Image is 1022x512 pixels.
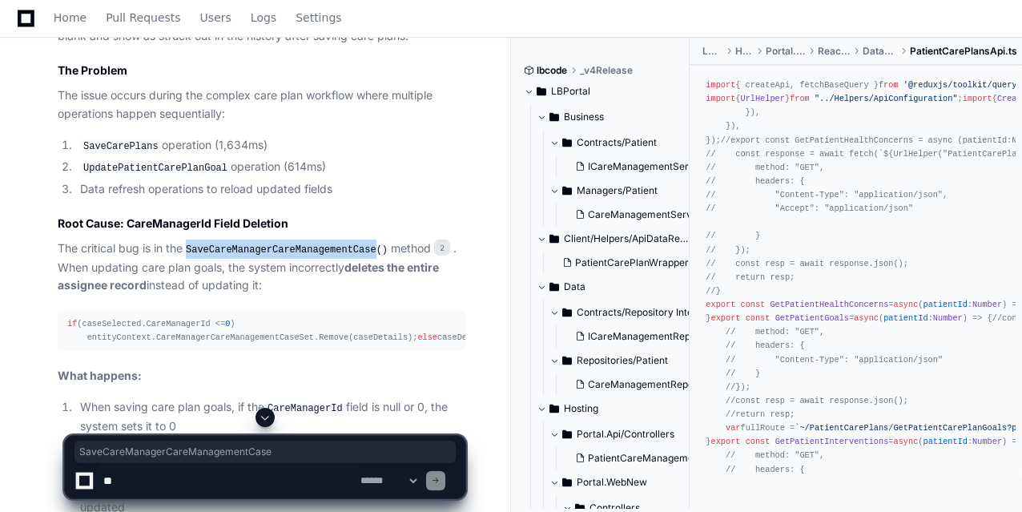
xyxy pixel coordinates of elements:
span: async [893,300,918,309]
span: SaveCareManagerCareManagementCase [79,445,451,458]
svg: Directory [549,399,559,418]
span: import [963,94,992,103]
svg: Directory [537,82,546,101]
svg: Directory [549,277,559,296]
button: ICareManagementRepository.cs [569,325,706,348]
svg: Directory [562,133,572,152]
li: Data refresh operations to reload updated fields [75,180,465,199]
span: export [711,313,741,323]
span: async [854,313,879,323]
span: ICareManagementService.cs [588,160,721,173]
span: // headers: { [706,176,804,186]
span: PatientCarePlansApi.ts [910,45,1017,58]
span: // const resp = await response.json(); [706,259,908,268]
span: Hosting [564,402,598,415]
span: lbcode [537,64,567,77]
span: Portal.WebNew [766,45,805,58]
strong: What happens: [58,369,142,382]
span: //}); [726,382,750,392]
code: CareManagerId [264,401,346,416]
span: Users [200,13,231,22]
code: SaveCarePlans [80,139,162,154]
span: // "Content-Type": "application/json", [706,190,948,200]
span: // "Content-Type": "application/json" [726,355,943,365]
span: patientId [883,313,927,323]
span: // headers: { [726,341,805,350]
span: DataRetrieval [863,45,897,58]
span: from [790,94,810,103]
span: from [879,80,899,90]
span: Number [933,313,963,323]
code: SaveCareManagerCareManagementCase() [183,243,391,257]
span: CareManagementService.cs [588,208,718,221]
span: 2 [434,240,450,256]
span: UrlHelper [740,94,784,103]
span: Contracts/Patient [577,136,657,149]
span: Client/Helpers/ApiDataRetrieval [564,232,690,245]
button: Managers/Patient [549,178,703,204]
span: : [883,313,963,323]
button: Hosting [537,396,690,421]
span: // method: "GET", [706,163,824,172]
span: export [706,300,735,309]
button: Data [537,274,690,300]
span: Number [972,300,1002,309]
li: operation (614ms) [75,158,465,177]
li: operation (1,634ms) [75,136,465,155]
span: GetPatientGoals [775,313,849,323]
li: When saving care plan goals, if the field is null or 0, the system sets it to 0 [75,398,465,435]
button: Repositories/Patient [549,348,703,373]
span: ICareManagementRepository.cs [588,330,734,343]
span: // "Accept": "application/json" [706,204,913,213]
button: Contracts/Repository Interfaces [549,300,703,325]
span: // return resp; [706,272,795,282]
svg: Directory [562,181,572,200]
span: Logs [251,13,276,22]
svg: Directory [549,229,559,248]
button: LBPortal [524,79,678,104]
span: else [417,333,437,342]
p: The critical bug is in the method . When updating care plan goals, the system incorrectly instead... [58,240,465,295]
span: //} [706,286,720,296]
span: import [706,94,735,103]
button: PatientCarePlanWrapper.cs [556,252,694,274]
button: Business [537,104,690,130]
button: Contracts/Patient [549,130,703,155]
span: : [923,300,1002,309]
button: Client/Helpers/ApiDataRetrieval [537,226,690,252]
span: _v4Release [580,64,633,77]
span: const [746,313,771,323]
span: Business [564,111,604,123]
code: UpdatePatientCarePlanGoal [80,161,231,175]
span: "../Helpers/ApiConfiguration" [815,94,958,103]
span: Home [54,13,87,22]
span: Settings [296,13,341,22]
span: ReactScripts [818,45,850,58]
span: patientId [923,300,967,309]
svg: Directory [562,351,572,370]
span: PatientCarePlanWrapper.cs [575,256,701,269]
button: CareManagementRepository.cs [569,373,706,396]
h3: Root Cause: CareManagerId Field Deletion [58,216,465,232]
span: Contracts/Repository Interfaces [577,306,703,319]
span: //const resp = await response.json(); [726,396,908,405]
span: import [706,80,735,90]
span: 0 [225,319,230,329]
span: Pull Requests [106,13,180,22]
button: ICareManagementService.cs [569,155,706,178]
span: LBPortal [702,45,722,58]
span: // method: "GET", [726,327,824,337]
h3: The Problem [58,62,465,79]
span: Hosting [735,45,753,58]
span: if [67,319,77,329]
span: // }); [706,245,750,255]
span: LBPortal [551,85,590,98]
p: The issue occurs during the complex care plan workflow where multiple operations happen sequentia... [58,87,465,123]
button: CareManagementService.cs [569,204,706,226]
span: Managers/Patient [577,184,658,197]
span: const [740,300,765,309]
span: Data [564,280,585,293]
div: (caseSelected.CareManagerId <= ) entityContext.CareManagerCareManagementCaseSet.Remove(caseDetail... [67,317,456,345]
span: GetPatientHealthConcerns [770,300,888,309]
span: // } [706,231,760,240]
